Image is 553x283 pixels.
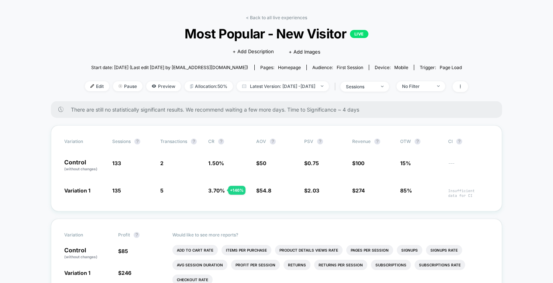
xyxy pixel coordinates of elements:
button: ? [218,139,224,144]
span: 274 [355,187,365,194]
button: ? [270,139,276,144]
span: --- [448,161,489,172]
span: $ [118,270,131,276]
div: Pages: [260,65,301,70]
span: Profit [118,232,130,238]
span: Start date: [DATE] (Last edit [DATE] by [EMAIL_ADDRESS][DOMAIN_NAME]) [91,65,248,70]
span: CR [208,139,214,144]
span: $ [352,160,364,166]
span: (without changes) [64,255,97,259]
span: Edit [85,81,109,91]
span: CI [448,139,489,144]
span: Device: [369,65,414,70]
button: ? [134,232,140,238]
span: 2.03 [308,187,319,194]
div: + 146 % [228,186,245,195]
li: Add To Cart Rate [172,245,218,255]
button: ? [456,139,462,144]
span: $ [352,187,365,194]
span: 50 [260,160,266,166]
span: $ [256,160,266,166]
span: PSV [304,139,313,144]
span: Preview [146,81,181,91]
span: $ [256,187,271,194]
li: Avg Session Duration [172,260,227,270]
span: Latest Version: [DATE] - [DATE] [237,81,329,91]
img: rebalance [190,84,193,88]
span: OTW [400,139,441,144]
span: Page Load [440,65,462,70]
span: homepage [278,65,301,70]
img: end [321,85,323,87]
span: Variation 1 [64,187,90,194]
span: $ [304,187,319,194]
img: end [437,85,440,87]
li: Returns Per Session [314,260,367,270]
span: Insufficient data for CI [448,188,489,198]
span: Variation [64,232,105,238]
span: | [333,81,340,92]
img: edit [90,84,94,88]
span: 246 [121,270,131,276]
span: Allocation: 50% [185,81,233,91]
span: 135 [112,187,121,194]
button: ? [191,139,197,144]
li: Profit Per Session [231,260,280,270]
span: 54.8 [260,187,271,194]
span: Sessions [112,139,131,144]
span: Most Popular - New Visitor [104,26,449,41]
span: First Session [337,65,363,70]
li: Subscriptions [371,260,411,270]
span: $ [304,160,319,166]
div: sessions [346,84,375,89]
button: ? [317,139,323,144]
li: Pages Per Session [346,245,393,255]
li: Returns [284,260,310,270]
span: 5 [160,187,164,194]
li: Signups [397,245,422,255]
button: ? [415,139,420,144]
span: There are still no statistically significant results. We recommend waiting a few more days . Time... [71,106,487,113]
span: 15% [400,160,411,166]
span: Variation 1 [64,270,90,276]
span: Transactions [160,139,187,144]
span: Variation [64,139,105,144]
span: 1.50 % [208,160,224,166]
p: Would like to see more reports? [172,232,489,238]
span: + Add Images [289,49,320,55]
span: 133 [112,160,121,166]
p: LIVE [350,30,368,38]
div: No Filter [402,83,432,89]
span: $ [118,248,128,254]
span: Pause [113,81,142,91]
li: Product Details Views Rate [275,245,343,255]
span: (without changes) [64,167,97,171]
img: calendar [242,84,246,88]
li: Subscriptions Rate [415,260,465,270]
span: 85% [400,187,412,194]
button: ? [374,139,380,144]
span: + Add Description [233,48,274,55]
span: Revenue [352,139,371,144]
div: Audience: [312,65,363,70]
span: 3.70 % [208,187,225,194]
span: 100 [355,160,364,166]
span: 0.75 [308,160,319,166]
p: Control [64,159,105,172]
p: Control [64,247,111,260]
li: Signups Rate [426,245,462,255]
img: end [118,84,122,88]
span: 2 [160,160,164,166]
a: < Back to all live experiences [246,15,307,20]
img: end [381,86,384,87]
button: ? [134,139,140,144]
li: Items Per Purchase [221,245,271,255]
span: AOV [256,139,266,144]
span: mobile [394,65,408,70]
div: Trigger: [420,65,462,70]
span: 85 [121,248,128,254]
